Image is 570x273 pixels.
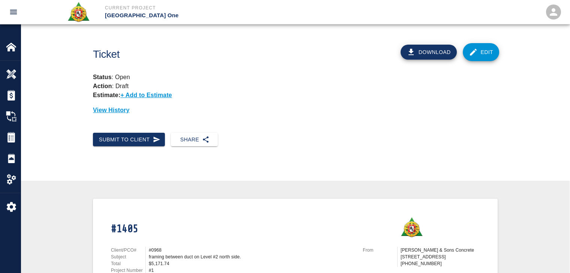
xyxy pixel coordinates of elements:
div: framing between duct on Level #2 north side. [149,253,354,260]
p: + Add to Estimate [120,92,172,98]
p: [PERSON_NAME] & Sons Concrete [401,247,480,253]
p: : Open [93,73,498,82]
img: Roger & Sons Concrete [67,1,90,22]
div: $5,171.74 [149,260,354,267]
strong: Action [93,83,112,89]
img: Roger & Sons Concrete [400,217,423,238]
button: open drawer [4,3,22,21]
p: [PHONE_NUMBER] [401,260,480,267]
p: [GEOGRAPHIC_DATA] One [105,11,326,20]
div: #0968 [149,247,354,253]
p: : Draft [93,83,129,89]
strong: Estimate: [93,92,120,98]
p: [STREET_ADDRESS] [401,253,480,260]
h1: Ticket [93,48,326,61]
a: Edit [463,43,500,61]
p: View History [93,106,498,115]
button: Submit to Client [93,133,165,147]
iframe: Chat Widget [533,237,570,273]
p: Subject [111,253,145,260]
p: Total [111,260,145,267]
p: Client/PCO# [111,247,145,253]
button: Share [171,133,218,147]
p: Current Project [105,4,326,11]
button: Download [401,45,457,60]
strong: Status [93,74,112,80]
h1: #1405 [111,223,354,236]
p: From [363,247,397,253]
